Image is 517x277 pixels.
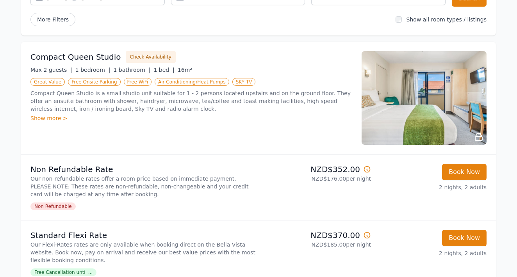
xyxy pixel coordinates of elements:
[30,268,96,276] span: Free Cancellation until ...
[30,164,255,175] p: Non Refundable Rate
[442,164,487,180] button: Book Now
[30,230,255,241] p: Standard Flexi Rate
[30,114,352,122] div: Show more >
[262,230,371,241] p: NZD$370.00
[262,164,371,175] p: NZD$352.00
[262,175,371,183] p: NZD$176.00 per night
[75,67,111,73] span: 1 bedroom |
[30,67,72,73] span: Max 2 guests |
[178,67,192,73] span: 16m²
[124,78,152,86] span: Free WiFi
[262,241,371,249] p: NZD$185.00 per night
[232,78,256,86] span: SKY TV
[30,89,352,113] p: Compact Queen Studio is a small studio unit suitable for 1 - 2 persons located upstairs and on th...
[153,67,174,73] span: 1 bed |
[406,16,487,23] label: Show all room types / listings
[30,175,255,198] p: Our non-refundable rates offer a room price based on immediate payment. PLEASE NOTE: These rates ...
[442,230,487,246] button: Book Now
[377,183,487,191] p: 2 nights, 2 adults
[68,78,120,86] span: Free Onsite Parking
[30,13,75,26] span: More Filters
[30,202,76,210] span: Non Refundable
[155,78,229,86] span: Air Conditioning/Heat Pumps
[30,78,65,86] span: Great Value
[30,51,121,62] h3: Compact Queen Studio
[377,249,487,257] p: 2 nights, 2 adults
[30,241,255,264] p: Our Flexi-Rates rates are only available when booking direct on the Bella Vista website. Book now...
[113,67,150,73] span: 1 bathroom |
[126,51,176,63] button: Check Availability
